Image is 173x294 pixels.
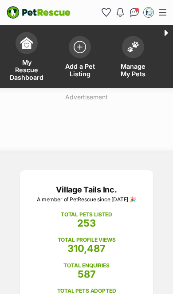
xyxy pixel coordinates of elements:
button: Menu [156,6,170,19]
a: PetRescue [7,6,71,19]
p: TOTAL PETS LISTED [36,211,137,219]
span: 253 [77,217,96,229]
button: My account [142,5,156,20]
span: My Rescue Dashboard [10,59,43,81]
a: Favourites [99,5,113,20]
iframe: Advertisement [16,105,157,127]
p: Village Tails Inc. [33,184,140,196]
span: Add a Pet Listing [64,63,95,78]
a: Conversations [127,5,142,20]
p: TOTAL PROFILE VIEWS [36,236,137,244]
p: A member of PetRescue since [DATE] 🎉 [33,196,140,204]
img: logo-e224e6f780fb5917bec1dbf3a21bbac754714ae5b6737aabdf751b685950b380.svg [7,6,71,19]
img: manage-my-pets-icon-02211641906a0b7f246fdf0571729dbe1e7629f14944591b6c1af311fb30b64b.svg [127,41,139,53]
a: Add a Pet Listing [53,27,106,88]
img: Kira Williams profile pic [144,8,153,17]
ul: Account quick links [99,5,156,20]
img: dashboard-icon-eb2f2d2d3e046f16d808141f083e7271f6b2e854fb5c12c21221c1fb7104beca.svg [20,37,33,49]
img: chat-41dd97257d64d25036548639549fe6c8038ab92f7586957e7f3b1b290dea8141.svg [130,8,139,17]
span: 587 [78,268,96,280]
img: add-pet-listing-icon-0afa8454b4691262ce3f59096e99ab1cd57d4a30225e0717b998d2c9b9846f56.svg [74,41,86,53]
button: Notifications [113,5,127,20]
a: Manage My Pets [106,27,160,88]
p: TOTAL ENQUIRIES [36,262,137,270]
span: 310,487 [67,243,106,254]
span: Manage My Pets [118,63,149,78]
img: notifications-46538b983faf8c2785f20acdc204bb7945ddae34d4c08c2a6579f10ce5e182be.svg [117,8,124,17]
